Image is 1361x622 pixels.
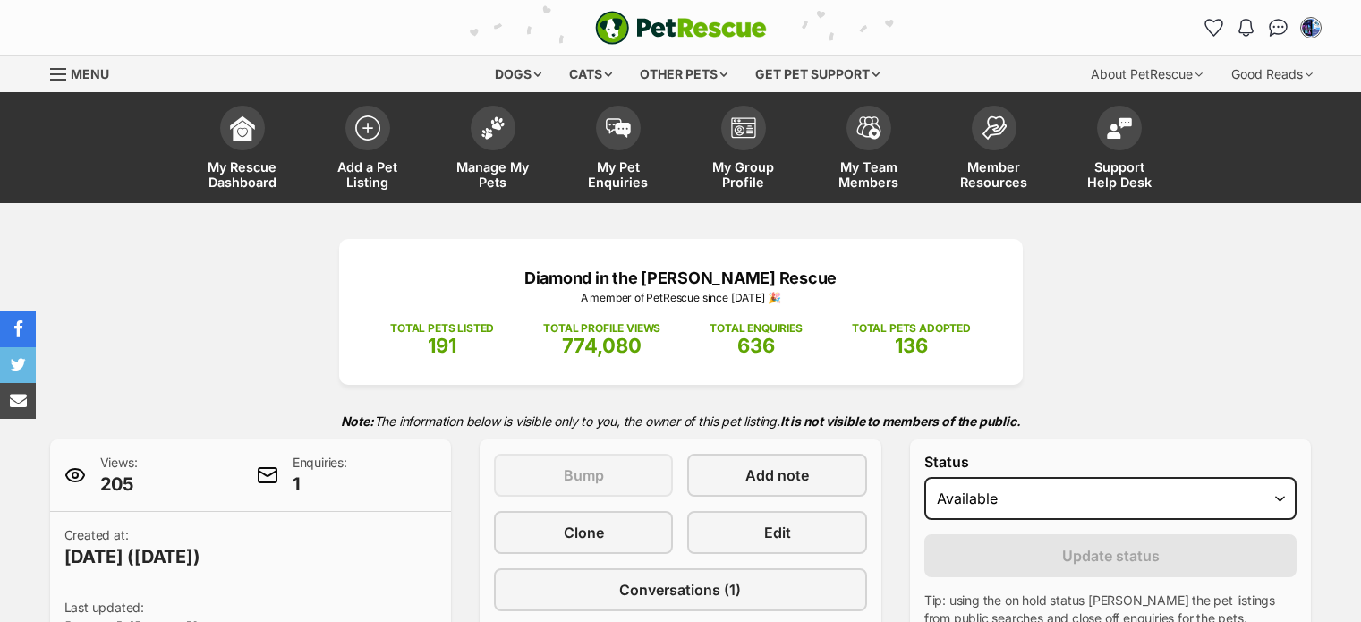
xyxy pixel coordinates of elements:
[366,266,996,290] p: Diamond in the [PERSON_NAME] Rescue
[494,568,867,611] a: Conversations (1)
[64,526,200,569] p: Created at:
[627,56,740,92] div: Other pets
[180,97,305,203] a: My Rescue Dashboard
[1269,19,1288,37] img: chat-41dd97257d64d25036548639549fe6c8038ab92f7586957e7f3b1b290dea8141.svg
[430,97,556,203] a: Manage My Pets
[856,116,881,140] img: team-members-icon-5396bd8760b3fe7c0b43da4ab00e1e3bb1a5d9ba89233759b79545d2d3fc5d0d.svg
[954,159,1034,190] span: Member Resources
[453,159,533,190] span: Manage My Pets
[731,117,756,139] img: group-profile-icon-3fa3cf56718a62981997c0bc7e787c4b2cf8bcc04b72c1350f741eb67cf2f40e.svg
[1200,13,1229,42] a: Favourites
[806,97,931,203] a: My Team Members
[202,159,283,190] span: My Rescue Dashboard
[1232,13,1261,42] button: Notifications
[924,534,1297,577] button: Update status
[100,472,138,497] span: 205
[100,454,138,497] p: Views:
[924,454,1297,470] label: Status
[562,334,642,357] span: 774,080
[355,115,380,141] img: add-pet-listing-icon-0afa8454b4691262ce3f59096e99ab1cd57d4a30225e0717b998d2c9b9846f56.svg
[595,11,767,45] img: logo-e224e6f780fb5917bec1dbf3a21bbac754714ae5b6737aabdf751b685950b380.svg
[595,11,767,45] a: PetRescue
[64,544,200,569] span: [DATE] ([DATE])
[71,66,109,81] span: Menu
[1078,56,1215,92] div: About PetRescue
[1200,13,1325,42] ul: Account quick links
[578,159,659,190] span: My Pet Enquiries
[293,472,347,497] span: 1
[687,454,866,497] a: Add note
[230,115,255,141] img: dashboard-icon-eb2f2d2d3e046f16d808141f083e7271f6b2e854fb5c12c21221c1fb7104beca.svg
[50,403,1312,439] p: The information below is visible only to you, the owner of this pet listing.
[931,97,1057,203] a: Member Resources
[687,511,866,554] a: Edit
[50,56,122,89] a: Menu
[494,511,673,554] a: Clone
[1297,13,1325,42] button: My account
[557,56,625,92] div: Cats
[852,320,971,337] p: TOTAL PETS ADOPTED
[737,334,775,357] span: 636
[1238,19,1253,37] img: notifications-46538b983faf8c2785f20acdc204bb7945ddae34d4c08c2a6579f10ce5e182be.svg
[619,579,741,601] span: Conversations (1)
[1062,545,1160,567] span: Update status
[341,413,374,429] strong: Note:
[982,115,1007,140] img: member-resources-icon-8e73f808a243e03378d46382f2149f9095a855e16c252ad45f914b54edf8863c.svg
[829,159,909,190] span: My Team Members
[293,454,347,497] p: Enquiries:
[556,97,681,203] a: My Pet Enquiries
[1107,117,1132,139] img: help-desk-icon-fdf02630f3aa405de69fd3d07c3f3aa587a6932b1a1747fa1d2bba05be0121f9.svg
[764,522,791,543] span: Edit
[390,320,494,337] p: TOTAL PETS LISTED
[482,56,554,92] div: Dogs
[564,522,604,543] span: Clone
[895,334,928,357] span: 136
[327,159,408,190] span: Add a Pet Listing
[743,56,892,92] div: Get pet support
[1057,97,1182,203] a: Support Help Desk
[1264,13,1293,42] a: Conversations
[564,464,604,486] span: Bump
[428,334,456,357] span: 191
[1079,159,1160,190] span: Support Help Desk
[1302,19,1320,37] img: Cheryl Fitton profile pic
[543,320,660,337] p: TOTAL PROFILE VIEWS
[710,320,802,337] p: TOTAL ENQUIRIES
[494,454,673,497] button: Bump
[606,118,631,138] img: pet-enquiries-icon-7e3ad2cf08bfb03b45e93fb7055b45f3efa6380592205ae92323e6603595dc1f.svg
[1219,56,1325,92] div: Good Reads
[703,159,784,190] span: My Group Profile
[745,464,809,486] span: Add note
[481,116,506,140] img: manage-my-pets-icon-02211641906a0b7f246fdf0571729dbe1e7629f14944591b6c1af311fb30b64b.svg
[780,413,1021,429] strong: It is not visible to members of the public.
[305,97,430,203] a: Add a Pet Listing
[681,97,806,203] a: My Group Profile
[366,290,996,306] p: A member of PetRescue since [DATE] 🎉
